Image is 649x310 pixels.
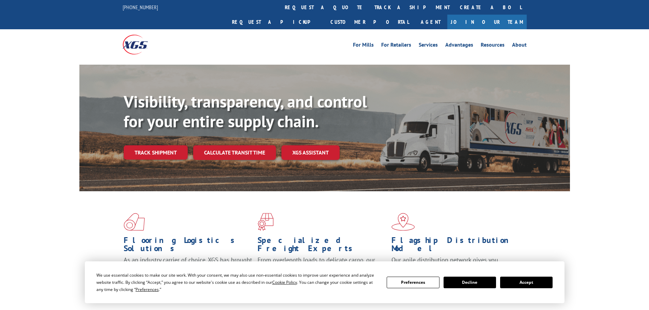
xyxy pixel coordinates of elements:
[124,91,367,132] b: Visibility, transparency, and control for your entire supply chain.
[124,256,252,280] span: As an industry carrier of choice, XGS has brought innovation and dedication to flooring logistics...
[96,272,378,293] div: We use essential cookies to make our site work. With your consent, we may also use non-essential ...
[387,277,439,288] button: Preferences
[444,277,496,288] button: Decline
[500,277,553,288] button: Accept
[419,42,438,50] a: Services
[381,42,411,50] a: For Retailers
[136,287,159,292] span: Preferences
[124,213,145,231] img: xgs-icon-total-supply-chain-intelligence-red
[447,15,527,29] a: Join Our Team
[258,213,274,231] img: xgs-icon-focused-on-flooring-red
[123,4,158,11] a: [PHONE_NUMBER]
[124,236,252,256] h1: Flooring Logistics Solutions
[258,256,386,286] p: From overlength loads to delicate cargo, our experienced staff knows the best way to move your fr...
[258,236,386,256] h1: Specialized Freight Experts
[391,256,517,272] span: Our agile distribution network gives you nationwide inventory management on demand.
[193,145,276,160] a: Calculate transit time
[481,42,505,50] a: Resources
[124,145,188,160] a: Track shipment
[512,42,527,50] a: About
[414,15,447,29] a: Agent
[391,213,415,231] img: xgs-icon-flagship-distribution-model-red
[272,279,297,285] span: Cookie Policy
[85,261,565,303] div: Cookie Consent Prompt
[391,236,520,256] h1: Flagship Distribution Model
[353,42,374,50] a: For Mills
[227,15,325,29] a: Request a pickup
[325,15,414,29] a: Customer Portal
[445,42,473,50] a: Advantages
[281,145,340,160] a: XGS ASSISTANT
